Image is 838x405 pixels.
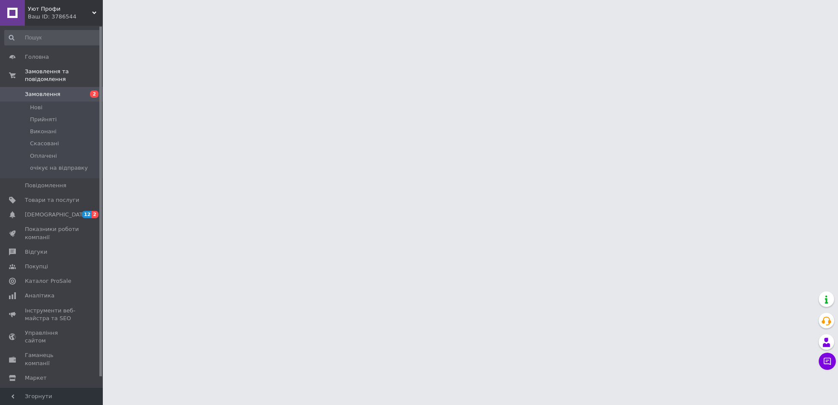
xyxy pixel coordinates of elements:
span: 12 [82,211,92,218]
span: Уют Профи [28,5,92,13]
button: Чат з покупцем [819,353,836,370]
span: очікує на відправку [30,164,88,172]
span: Гаманець компанії [25,351,79,367]
span: Замовлення та повідомлення [25,68,103,83]
span: Інструменти веб-майстра та SEO [25,307,79,322]
span: Маркет [25,374,47,382]
span: Скасовані [30,140,59,147]
span: Товари та послуги [25,196,79,204]
input: Пошук [4,30,101,45]
span: Замовлення [25,90,60,98]
span: Управління сайтом [25,329,79,345]
span: Каталог ProSale [25,277,71,285]
span: Покупці [25,263,48,270]
span: Нові [30,104,42,111]
span: Головна [25,53,49,61]
span: Відгуки [25,248,47,256]
span: Виконані [30,128,57,135]
span: [DEMOGRAPHIC_DATA] [25,211,88,219]
span: Показники роботи компанії [25,225,79,241]
span: Прийняті [30,116,57,123]
span: 2 [90,90,99,98]
span: Аналітика [25,292,54,300]
span: Оплачені [30,152,57,160]
div: Ваш ID: 3786544 [28,13,103,21]
span: 2 [92,211,99,218]
span: Повідомлення [25,182,66,189]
